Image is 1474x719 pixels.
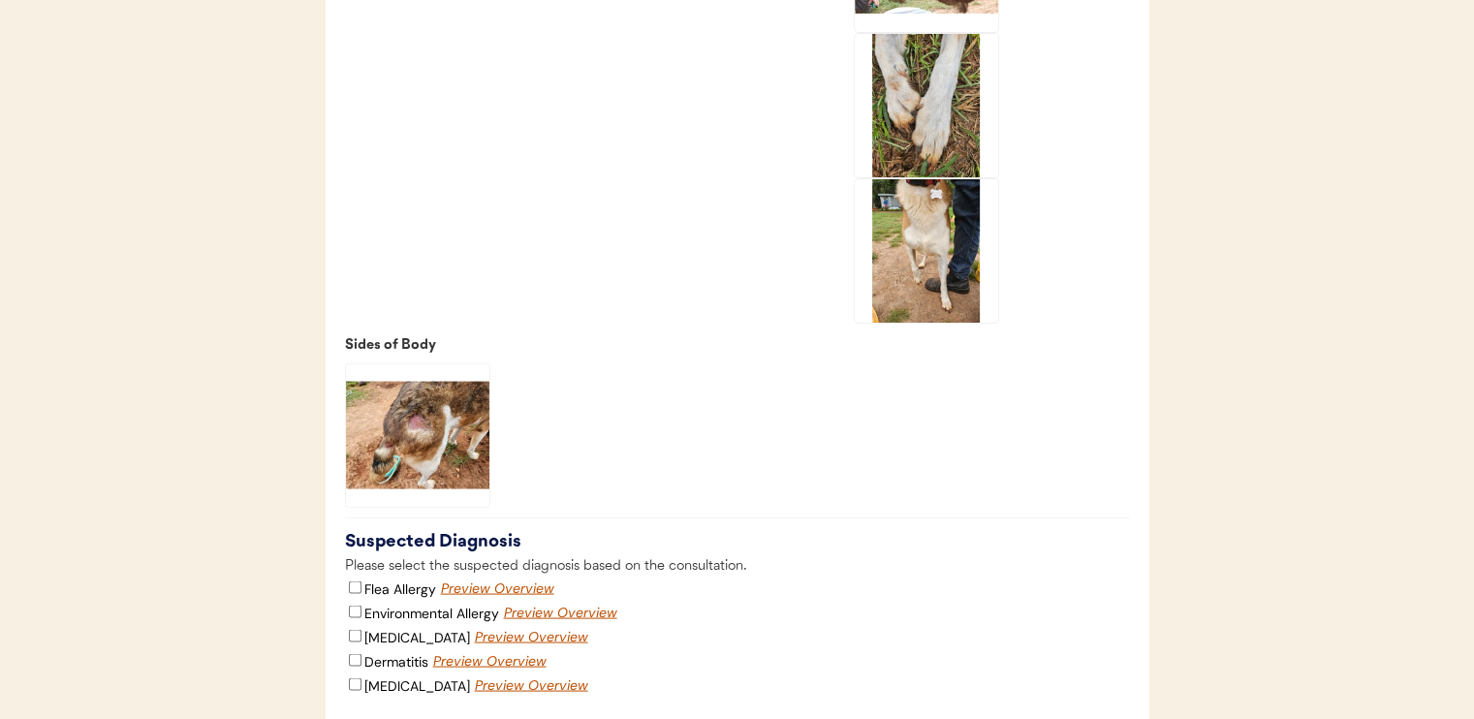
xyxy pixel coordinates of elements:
[345,333,442,358] div: Sides of Body
[346,363,489,507] img: 20250823_091023.jpg
[855,34,998,177] img: 20250823_092020.jpg
[364,628,470,645] label: [MEDICAL_DATA]
[855,179,998,323] img: 20250823_092211.jpg
[441,578,557,598] div: Preview Overview
[504,603,620,622] div: Preview Overview
[364,604,499,621] label: Environmental Allergy
[364,652,428,670] label: Dermatitis
[364,579,436,597] label: Flea Allergy
[345,554,1130,578] div: Please select the suspected diagnosis based on the consultation.
[475,675,591,695] div: Preview Overview
[364,676,470,694] label: [MEDICAL_DATA]
[433,651,549,671] div: Preview Overview
[345,528,1130,554] div: Suspected Diagnosis
[475,627,591,646] div: Preview Overview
